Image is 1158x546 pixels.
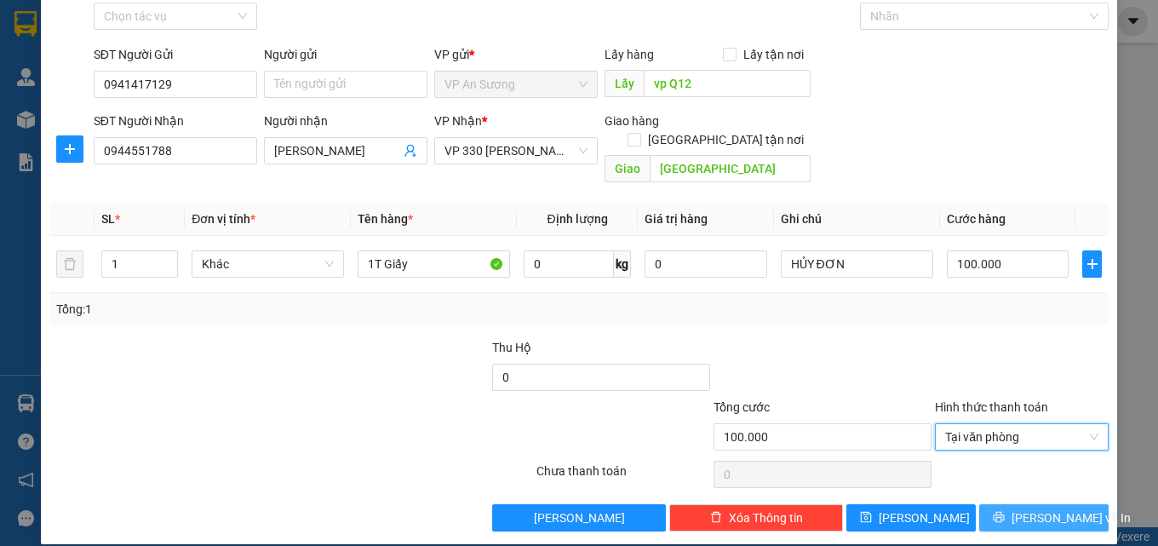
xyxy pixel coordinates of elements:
[264,112,427,130] div: Người nhận
[605,70,644,97] span: Lấy
[669,504,843,532] button: deleteXóa Thông tin
[101,212,115,226] span: SL
[645,212,708,226] span: Giá trị hàng
[56,250,83,278] button: delete
[264,45,427,64] div: Người gửi
[846,504,976,532] button: save[PERSON_NAME]
[7,20,125,58] p: Gửi:
[645,250,767,278] input: 0
[358,250,510,278] input: VD: Bàn, Ghế
[860,511,872,525] span: save
[710,511,722,525] span: delete
[192,212,255,226] span: Đơn vị tính
[434,114,482,128] span: VP Nhận
[492,504,666,532] button: [PERSON_NAME]
[43,96,68,115] span: CC:
[729,509,803,527] span: Xóa Thông tin
[72,96,133,115] span: 100.000
[535,462,712,491] div: Chưa thanh toán
[993,511,1005,525] span: printer
[56,135,83,163] button: plus
[492,341,531,354] span: Thu Hộ
[547,212,608,226] span: Định lượng
[5,96,30,115] span: CR:
[714,400,770,414] span: Tổng cước
[935,400,1048,414] label: Hình thức thanh toán
[434,45,598,64] div: VP gửi
[358,212,413,226] span: Tên hàng
[737,45,811,64] span: Lấy tận nơi
[781,250,933,278] input: Ghi Chú
[605,114,659,128] span: Giao hàng
[444,72,588,97] span: VP An Sương
[128,72,229,89] span: Giao:
[128,9,249,47] p: Nhận:
[879,509,970,527] span: [PERSON_NAME]
[979,504,1109,532] button: printer[PERSON_NAME] và In
[128,49,221,68] span: 0344302345
[128,9,249,47] span: VP 330 [PERSON_NAME]
[159,71,229,89] span: ĐÔNG HÀ
[650,155,811,182] input: Dọc đường
[614,250,631,278] span: kg
[7,20,79,58] span: VP An Sương
[605,48,654,61] span: Lấy hàng
[945,424,1098,450] span: Tại văn phòng
[7,62,83,78] span: Lấy:
[641,130,811,149] span: [GEOGRAPHIC_DATA] tận nơi
[444,138,588,164] span: VP 330 Lê Duẫn
[1082,250,1102,278] button: plus
[57,142,83,156] span: plus
[534,509,625,527] span: [PERSON_NAME]
[1012,509,1131,527] span: [PERSON_NAME] và In
[404,144,417,158] span: user-add
[947,212,1006,226] span: Cước hàng
[1083,257,1101,271] span: plus
[94,45,257,64] div: SĐT Người Gửi
[644,70,811,97] input: Dọc đường
[605,155,650,182] span: Giao
[774,203,940,236] th: Ghi chú
[63,118,72,136] span: 0
[94,112,257,130] div: SĐT Người Nhận
[32,60,83,79] span: vp Q12
[56,300,449,319] div: Tổng: 1
[202,251,334,277] span: Khác
[5,118,59,136] span: Thu hộ:
[34,96,43,115] span: 0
